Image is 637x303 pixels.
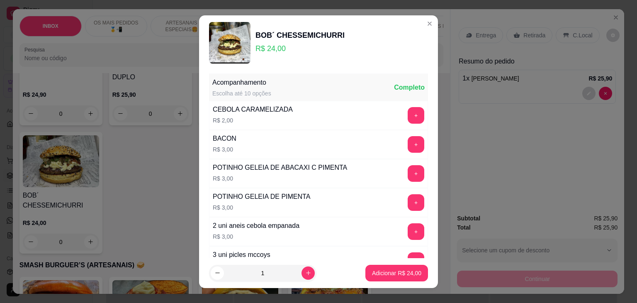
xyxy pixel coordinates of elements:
[408,136,424,153] button: add
[301,266,315,280] button: increase-product-quantity
[408,252,424,269] button: add
[213,134,236,144] div: BACON
[213,116,293,125] p: R$ 2,00
[255,29,345,41] div: BOB´ CHESSEMICHURRI
[213,221,299,231] div: 2 uni aneis cebola empanada
[408,165,424,182] button: add
[213,232,299,241] p: R$ 3,00
[408,194,424,211] button: add
[213,174,347,183] p: R$ 3,00
[213,192,310,202] div: POTINHO GELEIA DE PIMENTA
[255,43,345,54] p: R$ 24,00
[209,22,250,64] img: product-image
[394,83,425,93] div: Completo
[212,78,271,88] div: Acompanhamento
[408,107,424,124] button: add
[213,145,236,154] p: R$ 3,00
[372,269,421,277] p: Adicionar R$ 24,00
[423,17,436,30] button: Close
[213,203,310,212] p: R$ 3,00
[365,265,428,281] button: Adicionar R$ 24,00
[213,250,270,260] div: 3 uni picles mccoys
[212,89,271,98] div: Escolha até 10 opções
[211,266,224,280] button: decrease-product-quantity
[213,163,347,173] div: POTINHO GELEIA DE ABACAXI C PIMENTA
[213,105,293,115] div: CEBOLA CARAMELIZADA
[408,223,424,240] button: add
